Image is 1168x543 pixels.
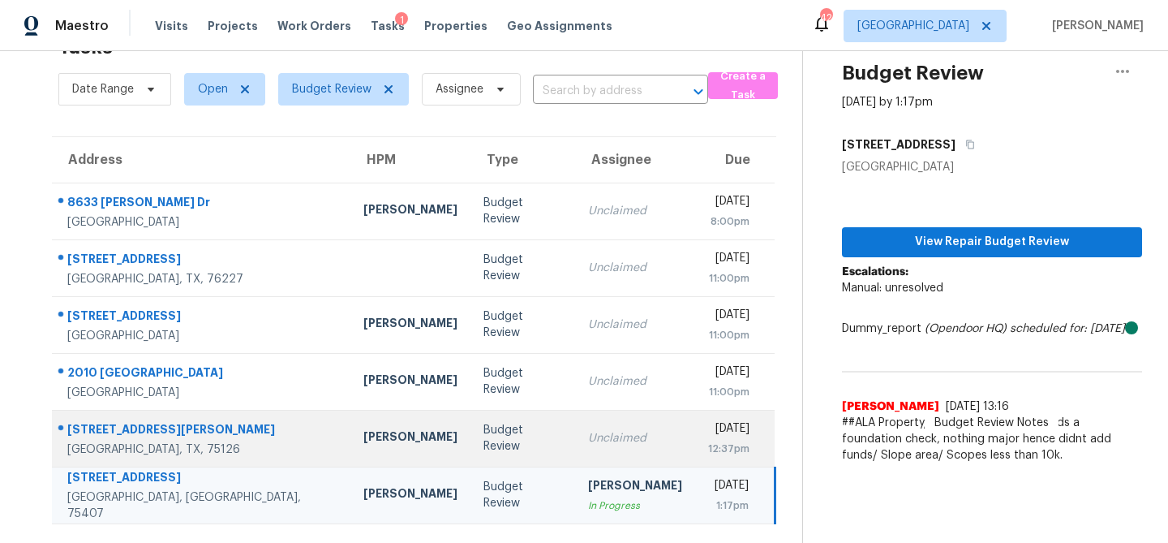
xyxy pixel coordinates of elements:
[708,72,778,99] button: Create a Task
[67,271,337,287] div: [GEOGRAPHIC_DATA], TX, 76227
[820,10,831,26] div: 42
[708,441,749,457] div: 12:37pm
[708,420,749,441] div: [DATE]
[483,365,562,398] div: Budget Review
[507,18,612,34] span: Geo Assignments
[842,94,933,110] div: [DATE] by 1:17pm
[55,18,109,34] span: Maestro
[52,137,350,183] th: Address
[533,79,663,104] input: Search by address
[925,323,1007,334] i: (Opendoor HQ)
[842,227,1142,257] button: View Repair Budget Review
[842,266,908,278] b: Escalations:
[292,81,371,97] span: Budget Review
[67,194,337,214] div: 8633 [PERSON_NAME] Dr
[208,18,258,34] span: Projects
[470,137,575,183] th: Type
[842,159,1142,175] div: [GEOGRAPHIC_DATA]
[588,477,682,498] div: [PERSON_NAME]
[277,18,351,34] span: Work Orders
[67,421,337,442] div: [STREET_ADDRESS][PERSON_NAME]
[857,18,969,34] span: [GEOGRAPHIC_DATA]
[67,442,337,458] div: [GEOGRAPHIC_DATA], TX, 75126
[842,399,939,415] span: [PERSON_NAME]
[588,203,682,219] div: Unclaimed
[955,130,977,159] button: Copy Address
[483,252,562,284] div: Budget Review
[588,430,682,446] div: Unclaimed
[67,214,337,231] div: [GEOGRAPHIC_DATA]
[363,485,457,506] div: [PERSON_NAME]
[436,81,483,97] span: Assignee
[708,498,749,514] div: 1:17pm
[67,489,337,522] div: [GEOGRAPHIC_DATA], [GEOGRAPHIC_DATA], 75407
[588,260,682,276] div: Unclaimed
[588,317,682,333] div: Unclaimed
[483,479,562,511] div: Budget Review
[925,415,1058,431] span: Budget Review Notes
[67,385,337,401] div: [GEOGRAPHIC_DATA]
[708,270,749,287] div: 11:00pm
[58,39,113,55] h2: Tasks
[708,307,749,327] div: [DATE]
[363,429,457,449] div: [PERSON_NAME]
[588,373,682,390] div: Unclaimed
[716,67,770,105] span: Create a Task
[695,137,775,183] th: Due
[363,201,457,222] div: [PERSON_NAME]
[708,193,749,213] div: [DATE]
[708,384,749,400] div: 11:00pm
[483,195,562,227] div: Budget Review
[363,372,457,392] div: [PERSON_NAME]
[424,18,487,34] span: Properties
[708,213,749,230] div: 8:00pm
[708,327,749,343] div: 11:00pm
[67,469,337,489] div: [STREET_ADDRESS]
[842,415,1142,463] span: ##ALA Property/Inch gaps at 01.08/ needs a foundation check, nothing major hence didnt add funds/...
[842,136,955,153] h5: [STREET_ADDRESS]
[483,308,562,341] div: Budget Review
[198,81,228,97] span: Open
[842,282,943,294] span: Manual: unresolved
[575,137,695,183] th: Assignee
[350,137,470,183] th: HPM
[1010,323,1125,334] i: scheduled for: [DATE]
[155,18,188,34] span: Visits
[363,315,457,335] div: [PERSON_NAME]
[67,308,337,328] div: [STREET_ADDRESS]
[72,81,134,97] span: Date Range
[67,328,337,344] div: [GEOGRAPHIC_DATA]
[371,20,405,32] span: Tasks
[946,401,1009,412] span: [DATE] 13:16
[708,364,749,384] div: [DATE]
[588,498,682,514] div: In Progress
[842,65,984,81] h2: Budget Review
[687,80,710,103] button: Open
[855,232,1129,252] span: View Repair Budget Review
[1046,18,1144,34] span: [PERSON_NAME]
[483,422,562,455] div: Budget Review
[67,364,337,385] div: 2010 [GEOGRAPHIC_DATA]
[395,12,408,28] div: 1
[708,477,749,498] div: [DATE]
[842,321,1142,337] div: Dummy_report
[67,251,337,271] div: [STREET_ADDRESS]
[708,250,749,270] div: [DATE]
